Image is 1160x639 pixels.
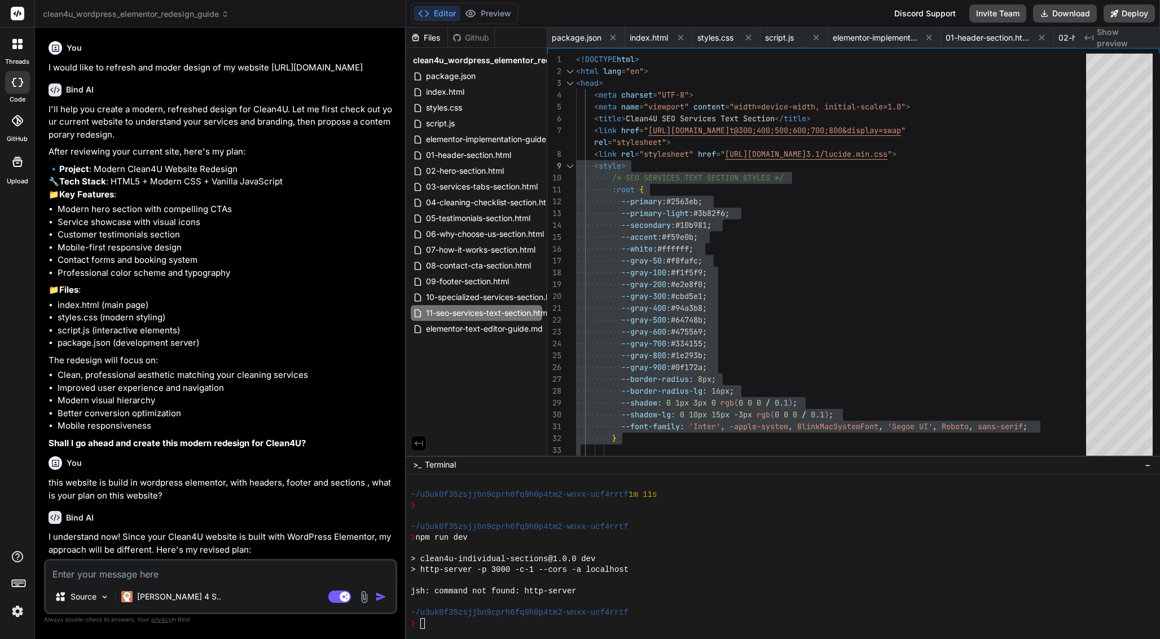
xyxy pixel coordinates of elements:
[58,337,395,350] li: package.json (development server)
[547,160,561,172] div: 9
[824,409,829,420] span: )
[59,189,114,200] strong: Key Features
[829,409,833,420] span: ;
[621,386,707,396] span: --border-radius-lg:
[969,421,973,431] span: ,
[671,291,702,301] span: #cbd5e1
[748,398,752,408] span: 0
[720,421,725,431] span: ,
[621,149,635,159] span: rel
[671,362,702,372] span: #0f172a
[811,409,824,420] span: 0.1
[802,409,806,420] span: /
[547,148,561,160] div: 8
[547,362,561,373] div: 26
[942,421,969,431] span: Roboto
[7,177,28,186] label: Upload
[547,113,561,125] div: 6
[576,78,581,88] span: <
[657,244,689,254] span: #ffffff
[693,102,725,112] span: content
[425,196,556,209] span: 04-cleaning-checklist-section.html
[775,398,788,408] span: 0.1
[406,32,447,43] div: Files
[425,227,545,241] span: 06-why-choose-us-section.html
[621,409,675,420] span: --shadow-lg:
[793,409,797,420] span: 0
[563,160,577,172] div: Click to collapse the range.
[887,421,933,431] span: 'Segoe UI'
[788,421,793,431] span: ,
[671,338,702,349] span: #334155
[414,6,460,21] button: Editor
[671,350,702,360] span: #1e293b
[906,102,910,112] span: >
[599,78,603,88] span: >
[10,95,25,104] label: code
[730,125,901,135] span: t@300;400;500;600;700;800&display=swap
[547,54,561,65] div: 1
[621,208,693,218] span: --primary-light:
[58,203,395,216] li: Modern hero section with compelling CTAs
[547,385,561,397] div: 28
[775,409,779,420] span: 0
[547,433,561,444] div: 32
[411,554,595,565] span: > clean4u-individual-sections@1.0.0 dev
[725,149,806,159] span: [URL][DOMAIN_NAME]
[425,259,532,272] span: 08-contact-cta-section.html
[702,327,707,337] span: ;
[644,102,689,112] span: "viewport"
[547,101,561,113] div: 5
[49,146,395,158] p: After reviewing your current site, here's my plan:
[730,102,906,112] span: "width=device-width, initial-scale=1.0"
[425,180,539,193] span: 03-services-tabs-section.html
[594,125,599,135] span: <
[666,255,698,266] span: #f8fafc
[411,565,629,575] span: > http-server -p 3000 -c-1 --cors -a localhost
[576,54,617,64] span: <!DOCTYPE
[599,102,617,112] span: meta
[711,374,716,384] span: ;
[639,125,644,135] span: =
[594,137,608,147] span: rel
[689,244,693,254] span: ;
[797,421,878,431] span: BlinkMacSystemFont
[58,241,395,254] li: Mobile-first responsive design
[358,590,371,603] img: attachment
[411,490,629,500] span: ~/u3uk0f35zsjjbn9cprh6fq9h0p4tm2-wnxx-ucf4rrtf
[946,32,1030,43] span: 01-header-section.html
[425,117,456,130] span: script.js
[784,113,806,124] span: title
[698,149,716,159] span: href
[547,279,561,290] div: 19
[576,66,581,76] span: <
[671,279,702,289] span: #e2e8f0
[1058,32,1136,43] span: 02-hero-section.html
[630,32,668,43] span: index.html
[892,149,897,159] span: >
[603,66,621,76] span: lang
[626,66,644,76] span: "en"
[734,398,739,408] span: (
[58,324,395,337] li: script.js (interactive elements)
[547,373,561,385] div: 27
[689,90,693,100] span: >
[702,350,707,360] span: ;
[58,311,395,324] li: styles.css (modern styling)
[425,290,563,304] span: 10-specialized-services-section.html
[563,77,577,89] div: Click to collapse the range.
[547,65,561,77] div: 2
[978,421,1023,431] span: sans-serif
[100,592,109,602] img: Pick Models
[599,161,621,171] span: style
[653,90,657,100] span: =
[413,459,421,470] span: >_
[121,591,133,602] img: Claude 4 Sonnet
[413,55,598,66] span: clean4u_wordpress_elementor_redesign_guide
[806,149,887,159] span: 3.1/lucide.min.css
[49,103,395,142] p: I'll help you create a modern, refreshed design for Clean4U. Let me first check out your current ...
[639,102,644,112] span: =
[621,220,675,230] span: --secondary:
[833,32,917,43] span: elementor-implementation-guide.md
[969,5,1026,23] button: Invite Team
